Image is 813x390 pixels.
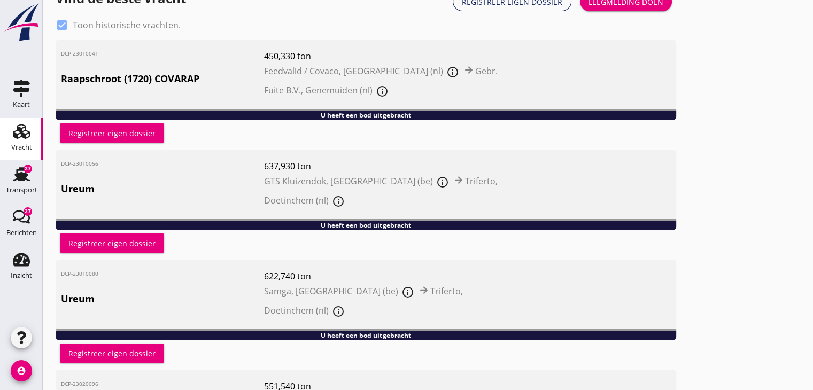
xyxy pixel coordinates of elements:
div: 27 [24,165,32,173]
a: DCP-23010056Ureum637,930 tonGTS Kluizendok, [GEOGRAPHIC_DATA] (be)Triferto, Doetinchem (nl) [56,150,676,221]
div: Berichten [6,229,37,236]
span: U heeft een bod uitgebracht [321,331,411,340]
span: GTS Kluizendok, [GEOGRAPHIC_DATA] (be) [264,175,433,187]
button: Registreer eigen dossier [60,123,164,143]
i: info_outline [376,85,389,98]
button: Registreer eigen dossier [60,233,164,253]
div: Transport [6,186,37,193]
span: 450,330 ton [264,50,518,63]
img: logo-small.a267ee39.svg [2,3,41,42]
a: DCP-23010041Raapschroot (1720) COVARAP450,330 tonFeedvalid / Covaco, [GEOGRAPHIC_DATA] (nl)Gebr. ... [56,40,676,111]
i: account_circle [11,360,32,381]
i: info_outline [446,66,459,79]
span: 637,930 ton [264,160,518,173]
span: Ureum [61,182,264,196]
span: Raapschroot (1720) COVARAP [61,72,264,86]
i: info_outline [332,305,345,318]
div: Registreer eigen dossier [68,348,156,359]
div: Registreer eigen dossier [68,128,156,139]
span: Samga, [GEOGRAPHIC_DATA] (be) [264,285,398,297]
span: DCP-23010080 [61,270,98,277]
label: Toon historische vrachten. [73,20,181,30]
span: 622,740 ton [264,270,518,283]
a: DCP-23010080Ureum622,740 tonSamga, [GEOGRAPHIC_DATA] (be)Triferto, Doetinchem (nl) [56,260,676,331]
div: 27 [24,207,32,216]
span: DCP-23020096 [61,380,98,387]
span: Ureum [61,292,264,306]
div: Registreer eigen dossier [68,238,156,249]
i: info_outline [401,286,414,299]
span: DCP-23010056 [61,160,98,167]
i: info_outline [436,176,449,189]
span: U heeft een bod uitgebracht [321,221,411,230]
span: DCP-23010041 [61,50,98,57]
div: Vracht [11,144,32,151]
span: Feedvalid / Covaco, [GEOGRAPHIC_DATA] (nl) [264,65,443,77]
div: Kaart [13,101,30,108]
button: Registreer eigen dossier [60,344,164,363]
i: info_outline [332,195,345,208]
span: U heeft een bod uitgebracht [321,111,411,120]
div: Inzicht [11,272,32,279]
